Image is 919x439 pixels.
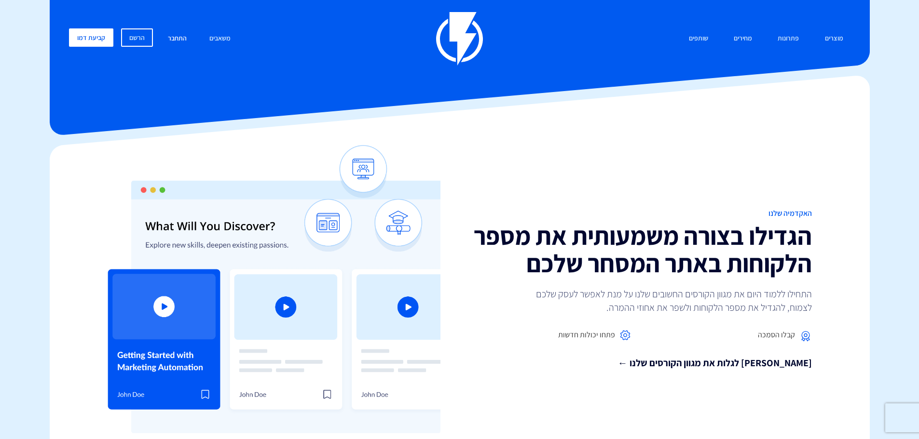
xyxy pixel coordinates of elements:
[121,28,153,47] a: הרשם
[467,209,812,218] h1: האקדמיה שלנו
[69,28,113,47] a: קביעת דמו
[558,330,615,341] span: פתחו יכולות חדשות
[467,222,812,277] h2: הגדילו בצורה משמעותית את מספר הלקוחות באתר המסחר שלכם
[770,28,806,49] a: פתרונות
[161,28,194,49] a: התחבר
[727,28,759,49] a: מחירים
[202,28,238,49] a: משאבים
[758,330,795,341] span: קבלו הסמכה
[522,287,812,314] p: התחילו ללמוד היום את מגוון הקורסים החשובים שלנו על מנת לאפשר לעסק שלכם לצמוח, להגדיל את מספר הלקו...
[682,28,715,49] a: שותפים
[818,28,850,49] a: מוצרים
[467,356,812,370] a: [PERSON_NAME] לגלות את מגוון הקורסים שלנו ←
